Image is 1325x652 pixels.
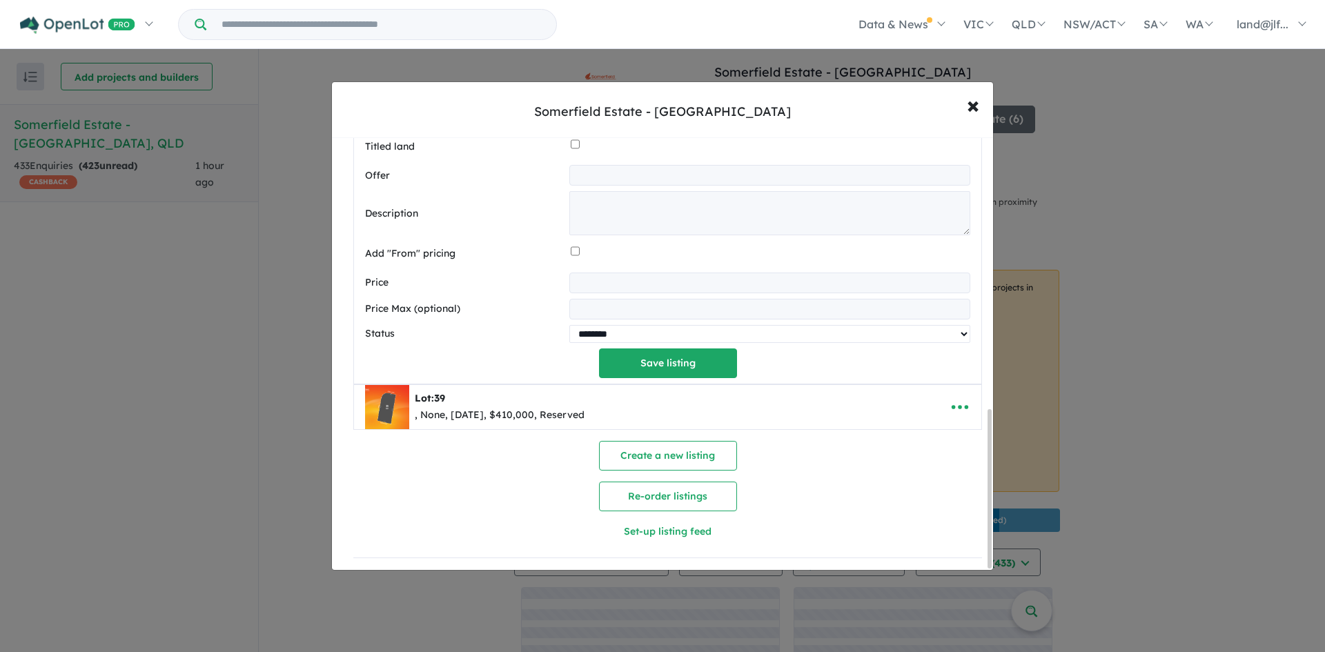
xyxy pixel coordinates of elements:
input: Try estate name, suburb, builder or developer [209,10,553,39]
button: Save listing [599,348,737,378]
div: , None, [DATE], $410,000, Reserved [415,407,585,424]
button: Re-order listings [599,482,737,511]
div: Somerfield Estate - [GEOGRAPHIC_DATA] [534,103,791,121]
span: × [967,90,979,119]
span: 39 [434,392,445,404]
label: Price Max (optional) [365,301,564,317]
label: Description [365,206,564,222]
label: Price [365,275,564,291]
label: Status [365,326,564,342]
img: Openlot PRO Logo White [20,17,135,34]
label: Titled land [365,139,565,155]
button: Create a new listing [599,441,737,471]
label: Offer [365,168,564,184]
button: Set-up listing feed [511,517,825,546]
b: Lot: [415,392,445,404]
span: land@jlf... [1237,17,1288,31]
label: Add "From" pricing [365,246,565,262]
img: Somerfield%20Estate%20-%20Holmview%20-%20Lot%2039___1753769498.jpg [365,385,409,429]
